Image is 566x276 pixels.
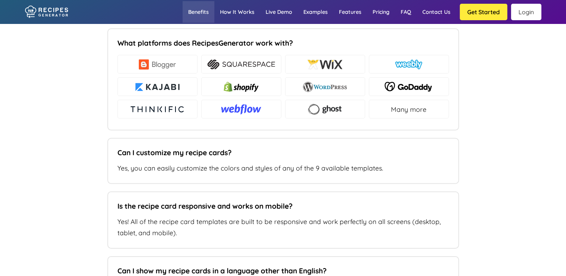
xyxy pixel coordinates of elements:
[417,1,456,23] a: Contact us
[303,82,347,92] img: platform-wordpress.png
[221,104,261,114] img: webflow.png
[308,103,342,116] img: ghost.png
[298,1,333,23] a: Examples
[117,148,445,157] h5: Can I customize my recipe cards?
[134,82,181,92] img: platform-kajabi.png
[460,4,507,20] button: Get Started
[395,59,423,70] img: platform-weebly.png
[117,202,445,211] h5: Is the recipe card responsive and works on mobile?
[117,163,449,174] p: Yes, you can easily customize the colors and styles of any of the 9 available templates.
[117,39,445,47] h5: What platforms does RecipesGenerator work with?
[139,59,176,70] img: platform-blogger.png
[117,266,445,275] h5: Can I show my recipe cards in a language other than English?
[307,59,343,70] img: platform-wix.jpg
[129,104,186,114] img: platform-thinkific.svg
[511,4,541,20] a: Login
[260,1,298,23] a: Live demo
[183,1,214,23] a: Benefits
[333,1,367,23] a: Features
[369,100,449,119] div: Many more
[207,59,275,70] img: platform-squarespace.png
[395,1,417,23] a: FAQ
[117,216,449,239] p: Yes! All of the recipe card templates are built to be responsive and work perfectly on all screen...
[367,1,395,23] a: Pricing
[385,82,433,92] img: platform-godaddy.svg
[214,1,260,23] a: How it works
[224,82,258,92] img: platform-shopify.png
